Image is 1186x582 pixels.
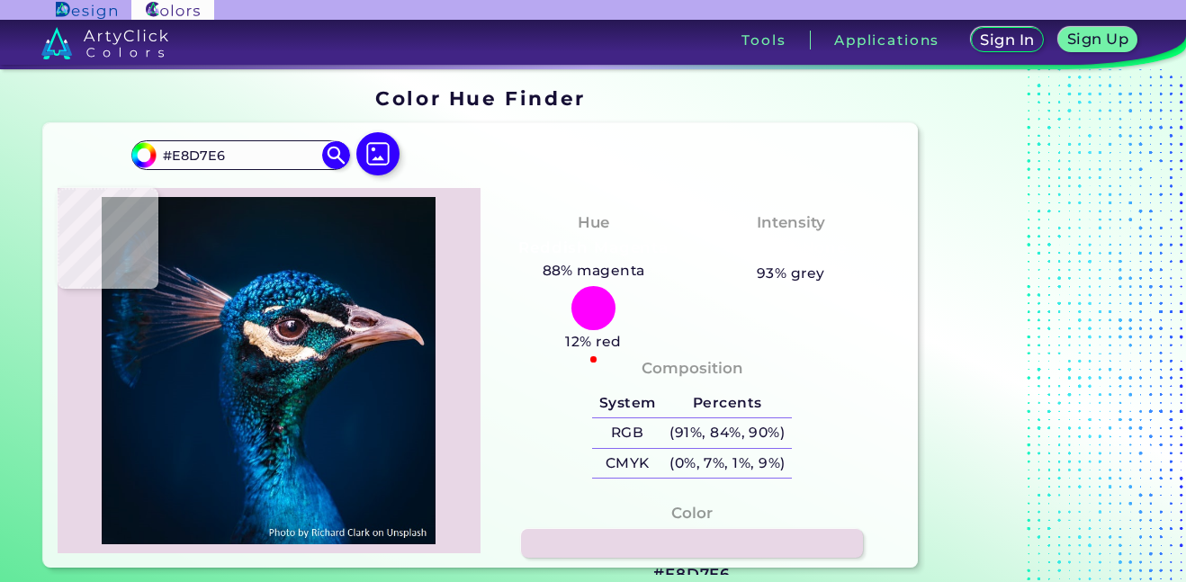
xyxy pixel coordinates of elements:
img: icon search [322,141,349,168]
h5: 12% red [559,330,629,354]
img: ArtyClick Design logo [56,2,116,19]
a: Sign In [970,27,1044,52]
h4: Composition [642,355,743,381]
h4: Color [671,500,713,526]
a: Sign Up [1058,27,1137,52]
img: img_pavlin.jpg [67,197,472,544]
h3: Applications [834,33,939,47]
h3: Reddish Magenta [511,237,676,259]
h5: (0%, 7%, 1%, 9%) [662,449,792,479]
h5: System [592,389,662,418]
h5: CMYK [592,449,662,479]
img: logo_artyclick_colors_white.svg [41,27,168,59]
h1: Color Hue Finder [375,85,585,112]
h5: 88% magenta [535,259,652,282]
h5: RGB [592,418,662,448]
h5: (91%, 84%, 90%) [662,418,792,448]
h4: Intensity [757,210,825,236]
h3: Almost None [727,237,854,259]
h5: Sign In [980,32,1035,48]
h5: Sign Up [1067,31,1129,47]
img: icon picture [356,132,400,175]
input: type color.. [157,143,324,167]
h4: Hue [578,210,609,236]
h5: 93% grey [757,262,825,285]
h3: Tools [741,33,786,47]
h5: Percents [662,389,792,418]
